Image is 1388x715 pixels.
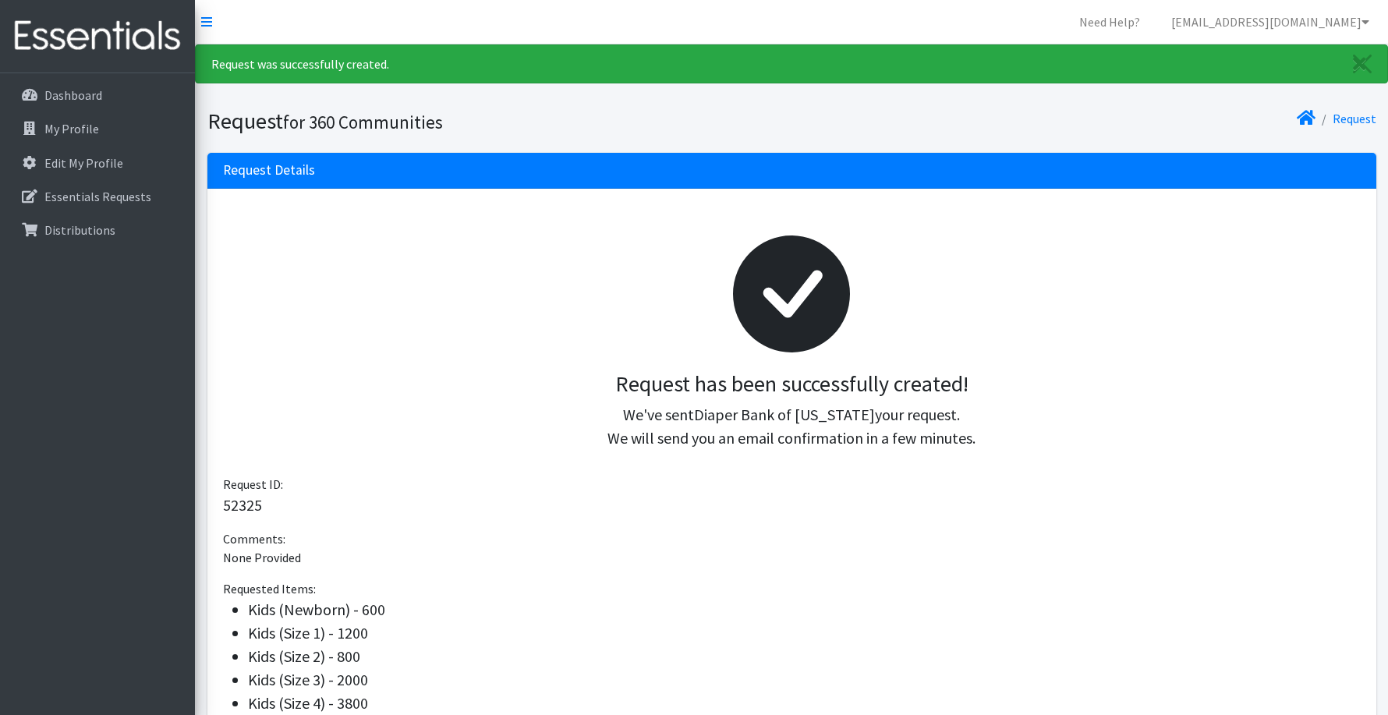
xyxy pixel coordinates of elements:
[223,494,1361,517] p: 52325
[235,371,1348,398] h3: Request has been successfully created!
[223,581,316,596] span: Requested Items:
[223,550,301,565] span: None Provided
[248,621,1361,645] li: Kids (Size 1) - 1200
[6,113,189,144] a: My Profile
[248,598,1361,621] li: Kids (Newborn) - 600
[235,403,1348,450] p: We've sent your request. We will send you an email confirmation in a few minutes.
[44,87,102,103] p: Dashboard
[223,476,283,492] span: Request ID:
[207,108,786,135] h1: Request
[44,189,151,204] p: Essentials Requests
[223,531,285,547] span: Comments:
[248,668,1361,692] li: Kids (Size 3) - 2000
[44,121,99,136] p: My Profile
[1159,6,1382,37] a: [EMAIL_ADDRESS][DOMAIN_NAME]
[44,155,123,171] p: Edit My Profile
[6,80,189,111] a: Dashboard
[223,162,315,179] h3: Request Details
[248,645,1361,668] li: Kids (Size 2) - 800
[44,222,115,238] p: Distributions
[6,214,189,246] a: Distributions
[6,10,189,62] img: HumanEssentials
[1333,111,1376,126] a: Request
[248,692,1361,715] li: Kids (Size 4) - 3800
[195,44,1388,83] div: Request was successfully created.
[283,111,443,133] small: for 360 Communities
[1337,45,1387,83] a: Close
[6,147,189,179] a: Edit My Profile
[6,181,189,212] a: Essentials Requests
[694,405,875,424] span: Diaper Bank of [US_STATE]
[1067,6,1153,37] a: Need Help?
